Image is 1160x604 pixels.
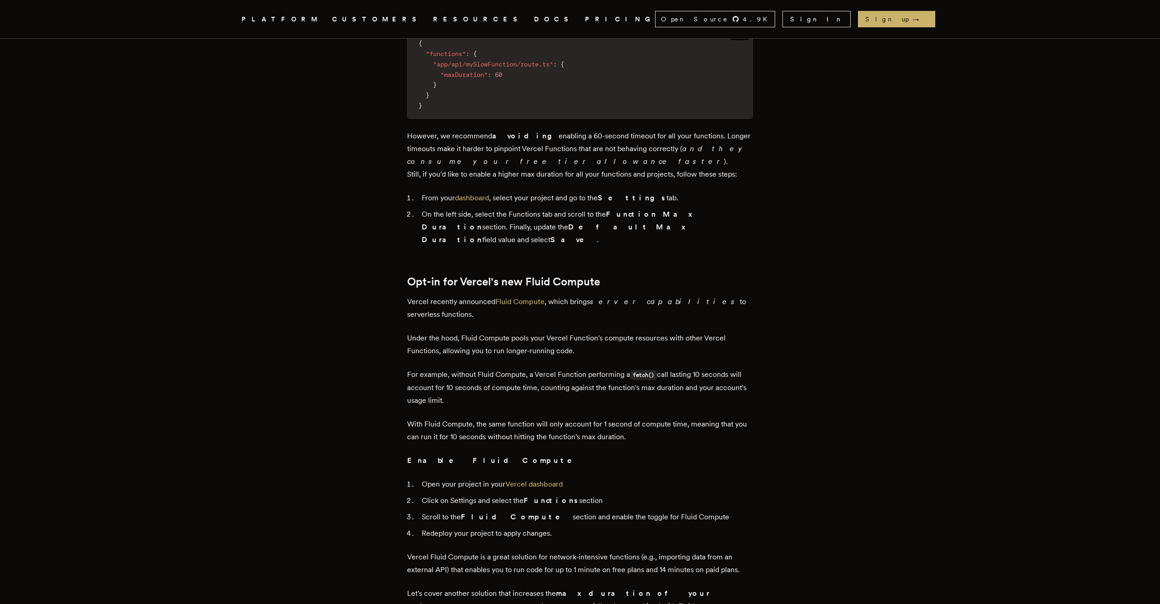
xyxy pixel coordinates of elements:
li: Click on Settings and select the section [419,494,753,507]
span: : [553,61,557,68]
a: Vercel dashboard [505,480,563,488]
span: : [488,71,491,78]
p: Vercel Fluid Compute is a great solution for network-intensive functions (e.g., importing data fr... [407,551,753,576]
p: However, we recommend enabling a 60-second timeout for all your functions. Longer timeouts make i... [407,130,753,181]
span: "maxDuration" [440,71,488,78]
em: server capabilities [590,297,740,306]
span: } [433,81,437,88]
a: Fluid Compute [495,297,545,306]
a: Sign up [858,11,935,27]
li: Redeploy your project to apply changes. [419,527,753,540]
strong: avoiding [492,132,559,140]
a: DOCS [534,14,574,25]
li: Open your project in your [419,478,753,491]
code: fetch() [630,370,657,380]
li: From your , select your project and go to the tab. [419,192,753,204]
strong: Functions [524,496,579,505]
strong: Function Max Duration [422,210,693,231]
li: Scroll to the section and enable the toggle for Fluid Compute [419,511,753,523]
li: On the left side, select the Functions tab and scroll to the section. Finally, update the field v... [419,208,753,246]
strong: Settings [598,193,666,202]
span: } [419,102,422,109]
span: "app/api/mySlowFunction/route.ts" [433,61,553,68]
span: "functions" [426,50,466,57]
span: { [419,40,422,47]
strong: Default Max Duration [422,223,686,244]
p: Vercel recently announced , which brings to serverless functions. [407,295,753,321]
span: 60 [495,71,502,78]
a: CUSTOMERS [332,14,422,25]
button: PLATFORM [242,14,321,25]
span: Open Source [661,15,728,24]
em: and they consume your free tier allowance faster [407,144,749,166]
p: With Fluid Compute, the same function will only account for 1 second of compute time, meaning tha... [407,418,753,443]
strong: Save [550,235,597,244]
span: : [466,50,469,57]
a: PRICING [585,14,655,25]
a: Sign In [782,11,851,27]
strong: Enable Fluid Compute [407,456,585,465]
span: → [913,15,928,24]
p: Under the hood, Fluid Compute pools your Vercel Function's compute resources with other Vercel Fu... [407,332,753,357]
strong: Fluid Compute [461,513,573,521]
span: { [473,50,477,57]
p: For example, without Fluid Compute, a Vercel Function performing a call lasting 10 seconds will a... [407,368,753,407]
span: 4.9 K [743,15,773,24]
h2: Opt-in for Vercel's new Fluid Compute [407,275,753,288]
button: RESOURCES [433,14,523,25]
a: dashboard [455,193,489,202]
span: { [560,61,564,68]
span: } [426,91,429,99]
